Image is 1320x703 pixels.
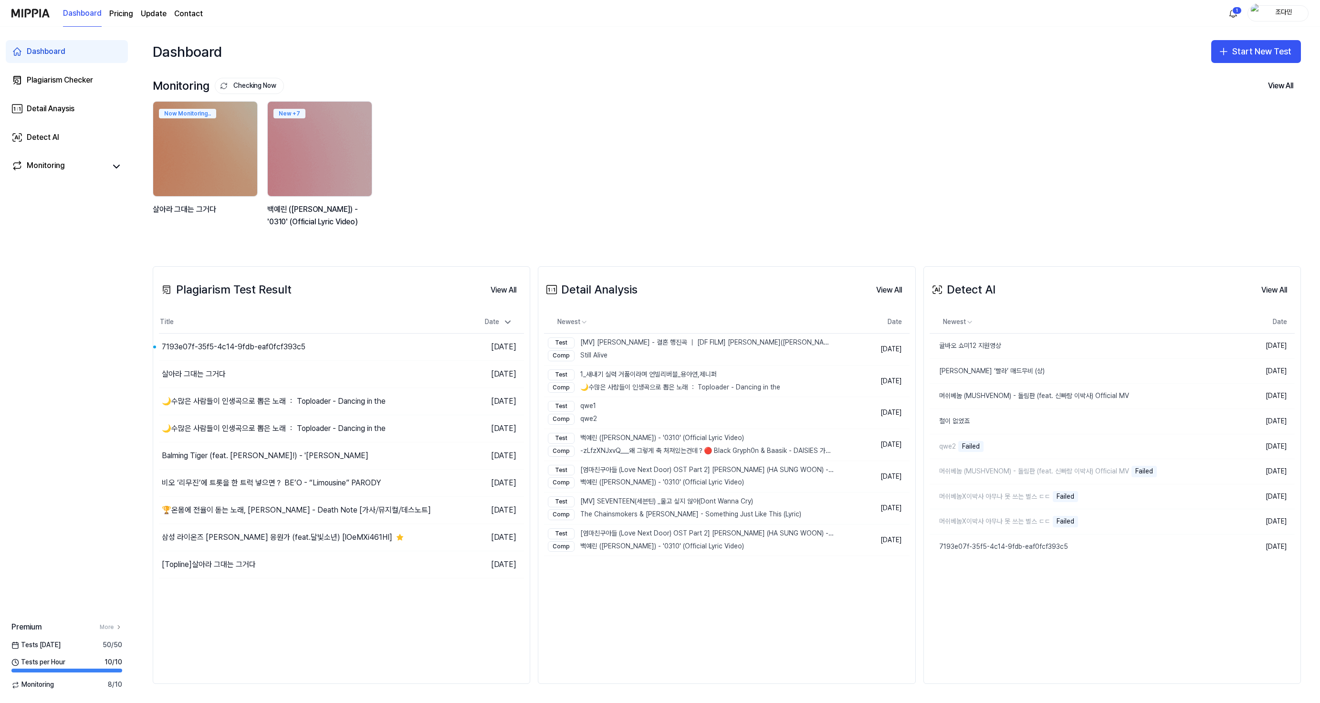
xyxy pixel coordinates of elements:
a: Test[엄마친구아들 (Love Next Door) OST Part 2] [PERSON_NAME] (HA SUNG WOON) - What are we MVComp백예린 ([P... [544,461,836,493]
div: Comp [548,509,575,520]
div: 백예린 ([PERSON_NAME]) - '0310' (Official Lyric Video) [548,477,834,488]
div: [MV] [PERSON_NAME] - 결혼 행진곡 ｜ [DF FILM] [PERSON_NAME]([PERSON_NAME]) [548,337,834,348]
div: [Topline] 살아라 그대는 그거다 [162,559,256,570]
div: Monitoring [27,160,65,173]
a: 머쉬베놈X이박사 아무나 못 쓰는 벌스 ㄷㄷFailed [930,484,1239,509]
div: [PERSON_NAME] ‘빨라’ 매드무비 (상) [930,367,1045,376]
td: [DATE] [837,461,910,493]
div: Dashboard [153,36,222,67]
td: [DATE] [1239,409,1295,434]
td: [DATE] [837,334,910,366]
div: -zLfzXNJxvQ___왜 그렇게 축 처져있는건데？🔴 Black Gryph0n & Baasik - DAISIES 가사해석⧸팝송추천 [548,446,834,457]
div: 백예린 ([PERSON_NAME]) - '0310' (Official Lyric Video) [267,203,374,228]
a: [PERSON_NAME] ‘빨라’ 매드무비 (상) [930,359,1239,384]
div: 삼성 라이온즈 [PERSON_NAME] 응원가 (feat.달빛소년) [lOeMXi461HI] [162,532,392,543]
div: Comp [548,382,575,393]
div: Comp [548,541,575,552]
td: [DATE] [1239,434,1295,459]
div: 백예린 ([PERSON_NAME]) - '0310' (Official Lyric Video) [548,433,834,444]
a: Test백예린 ([PERSON_NAME]) - '0310' (Official Lyric Video)Comp-zLfzXNJxvQ___왜 그렇게 축 처져있는건데？🔴 Black G... [544,429,836,461]
button: View All [1260,76,1301,95]
td: [DATE] [1239,509,1295,535]
td: [DATE] [1239,358,1295,384]
td: [DATE] [1239,384,1295,409]
div: qwe2 [548,414,597,425]
a: qwe2Failed [930,434,1239,459]
a: Test[MV] SEVENTEEN(세븐틴) _울고 싶지 않아(Dont Wanna Cry)CompThe Chainsmokers & [PERSON_NAME] - Something... [544,493,836,524]
td: [DATE] [433,442,524,470]
td: [DATE] [433,415,524,442]
div: Comp [548,350,575,361]
div: Monitoring [153,77,284,95]
th: Date [837,311,910,334]
td: [DATE] [433,497,524,524]
td: [DATE] [433,334,524,361]
span: Tests [DATE] [11,640,61,650]
div: Still Alive [548,350,834,361]
a: Test1_새내기 실력 거품이라며 언빌리버블_용아연,제니퍼Comp🌙수많은 사람들이 인생곡으로 뽑은 노래 ： Toploader - Dancing in the [544,366,836,397]
div: Test [548,433,575,444]
div: [엄마친구아들 (Love Next Door) OST Part 2] [PERSON_NAME] (HA SUNG WOON) - What are we MV [548,465,834,476]
div: Test [548,369,575,380]
div: 1 [1232,7,1242,14]
div: Detect AI [930,281,995,299]
div: 7193e07f-35f5-4c14-9fdb-eaf0fcf393c5 [162,341,305,353]
a: 7193e07f-35f5-4c14-9fdb-eaf0fcf393c5 [930,535,1239,559]
div: Failed [1053,491,1078,503]
button: profile조다민 [1247,5,1309,21]
div: Plagiarism Test Result [159,281,292,299]
td: [DATE] [1239,459,1295,484]
td: [DATE] [433,388,524,415]
td: [DATE] [433,361,524,388]
div: qwe2 [930,442,956,451]
span: Tests per Hour [11,658,65,667]
a: 귤바오 쇼미12 지원영상 [930,334,1239,358]
a: 철이 없었죠 [930,409,1239,434]
td: [DATE] [1239,484,1295,509]
div: 머쉬베놈 (MUSHVENOM) - 돌림판 (feat. 신빠람 이박사) Official MV [930,391,1129,401]
div: Now Monitoring.. [159,109,216,118]
div: Test [548,465,575,476]
button: 알림1 [1226,6,1241,21]
a: View All [483,280,524,300]
div: 귤바오 쇼미12 지원영상 [930,341,1001,351]
div: Test [548,401,575,412]
div: 머쉬베놈 (MUSHVENOM) - 돌림판 (feat. 신빠람 이박사) Official MV [930,467,1129,476]
div: 1_새내기 실력 거품이라며 언빌리버블_용아연,제니퍼 [548,369,780,380]
th: Date [1239,311,1295,334]
div: Failed [1053,516,1078,527]
td: [DATE] [837,493,910,525]
div: 7193e07f-35f5-4c14-9fdb-eaf0fcf393c5 [930,542,1068,552]
div: 조다민 [1265,8,1302,18]
div: 살아라 그대는 그거다 [162,368,226,380]
a: Detect AI [6,126,128,149]
div: Detect AI [27,132,59,143]
button: Start New Test [1211,40,1301,63]
div: Detail Anaysis [27,103,74,115]
div: 머쉬베놈X이박사 아무나 못 쓰는 벌스 ㄷㄷ [930,517,1050,526]
div: Comp [548,414,575,425]
a: Dashboard [63,0,102,27]
a: 머쉬베놈 (MUSHVENOM) - 돌림판 (feat. 신빠람 이박사) Official MVFailed [930,459,1239,484]
span: Premium [11,621,42,633]
a: Contact [174,8,203,20]
div: 살아라 그대는 그거다 [153,203,260,228]
div: 머쉬베놈X이박사 아무나 못 쓰는 벌스 ㄷㄷ [930,492,1050,502]
button: View All [483,281,524,300]
a: Monitoring [11,160,107,173]
a: 머쉬베놈 (MUSHVENOM) - 돌림판 (feat. 신빠람 이박사) Official MV [930,384,1239,409]
span: Monitoring [11,680,54,690]
a: View All [1254,280,1295,300]
img: profile [1251,4,1262,23]
span: 8 / 10 [108,680,122,690]
button: View All [1254,281,1295,300]
button: Pricing [109,8,133,20]
a: More [100,623,122,631]
a: Now Monitoring..backgroundIamge살아라 그대는 그거다 [153,101,260,238]
button: Checking Now [215,78,284,94]
a: Plagiarism Checker [6,69,128,92]
td: [DATE] [837,365,910,397]
span: 50 / 50 [103,640,122,650]
div: Test [548,528,575,539]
